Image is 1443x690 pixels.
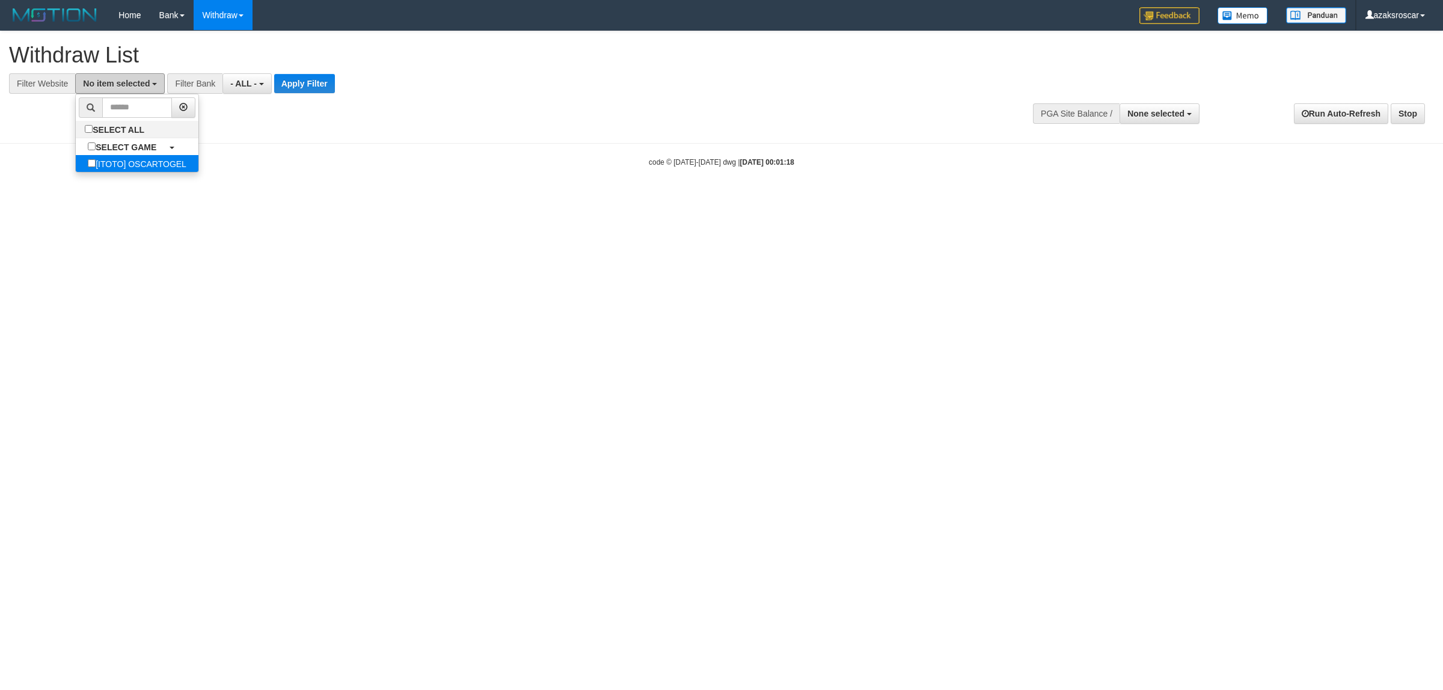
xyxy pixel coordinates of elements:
img: Feedback.jpg [1139,7,1199,24]
span: None selected [1127,109,1184,118]
label: SELECT ALL [76,121,156,138]
input: SELECT GAME [88,142,96,150]
b: SELECT GAME [96,142,156,152]
button: - ALL - [222,73,271,94]
strong: [DATE] 00:01:18 [740,158,794,166]
h1: Withdraw List [9,43,950,67]
img: Button%20Memo.svg [1218,7,1268,24]
div: Filter Website [9,73,75,94]
button: Apply Filter [274,74,335,93]
img: panduan.png [1286,7,1346,23]
a: Stop [1391,103,1425,124]
div: PGA Site Balance / [1033,103,1120,124]
small: code © [DATE]-[DATE] dwg | [649,158,794,166]
a: Run Auto-Refresh [1294,103,1388,124]
label: [ITOTO] OSCARTOGEL [76,155,198,172]
button: None selected [1120,103,1199,124]
img: MOTION_logo.png [9,6,100,24]
div: Filter Bank [167,73,222,94]
span: No item selected [83,79,150,88]
button: No item selected [75,73,165,94]
span: - ALL - [230,79,257,88]
input: [ITOTO] OSCARTOGEL [88,159,96,167]
a: SELECT GAME [76,138,198,155]
input: SELECT ALL [85,125,93,133]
